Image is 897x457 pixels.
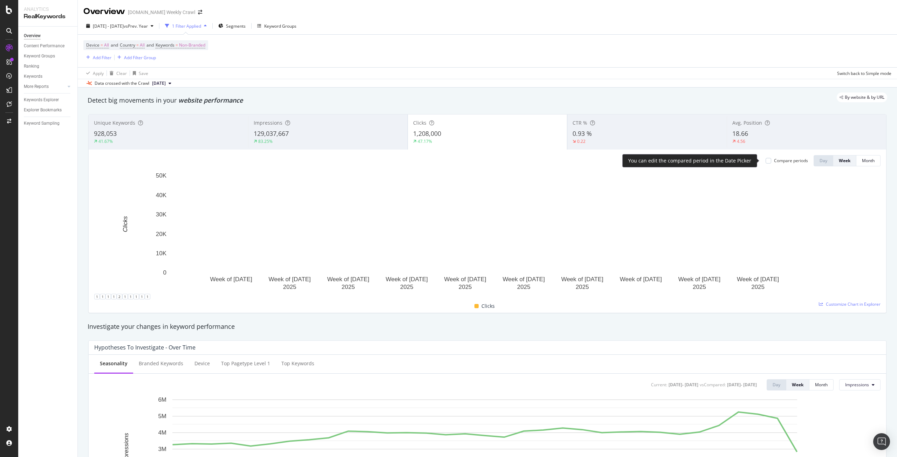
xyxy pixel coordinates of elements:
[100,360,128,367] div: Seasonality
[115,53,156,62] button: Add Filter Group
[24,13,72,21] div: RealKeywords
[819,301,881,307] a: Customize Chart in Explorer
[837,92,887,102] div: legacy label
[145,294,150,299] div: 1
[678,276,720,283] text: Week of [DATE]
[620,276,662,283] text: Week of [DATE]
[124,55,156,61] div: Add Filter Group
[122,294,128,299] div: 1
[254,119,282,126] span: Impressions
[24,53,73,60] a: Keyword Groups
[117,294,122,299] div: 2
[83,53,111,62] button: Add Filter
[83,68,104,79] button: Apply
[172,23,201,29] div: 1 Filter Applied
[101,42,103,48] span: =
[833,155,856,166] button: Week
[254,20,299,32] button: Keyword Groups
[146,42,154,48] span: and
[651,382,667,388] div: Current:
[163,269,166,276] text: 0
[179,40,205,50] span: Non-Branded
[124,23,148,29] span: vs Prev. Year
[194,360,210,367] div: Device
[93,70,104,76] div: Apply
[156,42,174,48] span: Keywords
[198,10,202,15] div: arrow-right-arrow-left
[737,138,745,144] div: 4.56
[264,23,296,29] div: Keyword Groups
[342,284,355,290] text: 2025
[94,119,135,126] span: Unique Keywords
[93,55,111,61] div: Add Filter
[873,433,890,450] div: Open Intercom Messenger
[503,276,545,283] text: Week of [DATE]
[95,80,149,86] div: Data crossed with the Crawl
[24,120,60,127] div: Keyword Sampling
[104,40,109,50] span: All
[774,158,808,164] div: Compare periods
[767,379,786,390] button: Day
[152,80,166,86] span: 2025 Jul. 31st
[158,446,166,452] text: 3M
[24,96,59,104] div: Keywords Explorer
[809,379,834,390] button: Month
[269,276,311,283] text: Week of [DATE]
[327,276,369,283] text: Week of [DATE]
[86,42,100,48] span: Device
[156,192,167,199] text: 40K
[156,250,167,257] text: 10K
[24,53,55,60] div: Keyword Groups
[116,70,127,76] div: Clear
[727,382,757,388] div: [DATE] - [DATE]
[94,172,875,293] div: A chart.
[158,413,166,420] text: 5M
[226,23,246,29] span: Segments
[149,79,174,88] button: [DATE]
[732,119,762,126] span: Avg. Position
[120,42,135,48] span: Country
[140,40,145,50] span: All
[156,172,167,179] text: 50K
[24,32,41,40] div: Overview
[107,68,127,79] button: Clear
[128,294,133,299] div: 1
[737,276,779,283] text: Week of [DATE]
[24,106,62,114] div: Explorer Bookmarks
[693,284,706,290] text: 2025
[122,216,129,232] text: Clicks
[418,138,432,144] div: 47.17%
[826,301,881,307] span: Customize Chart in Explorer
[94,344,196,351] div: Hypotheses to Investigate - Over Time
[669,382,698,388] div: [DATE] - [DATE]
[24,96,73,104] a: Keywords Explorer
[105,294,111,299] div: 1
[130,68,148,79] button: Save
[24,63,73,70] a: Ranking
[561,276,603,283] text: Week of [DATE]
[834,68,891,79] button: Switch back to Simple mode
[111,294,117,299] div: 1
[156,231,167,237] text: 20K
[100,294,105,299] div: 1
[215,20,248,32] button: Segments
[94,294,100,299] div: 1
[24,32,73,40] a: Overview
[573,119,587,126] span: CTR %
[845,382,869,388] span: Impressions
[139,360,183,367] div: Branded Keywords
[839,158,850,164] div: Week
[628,157,751,164] div: You can edit the compared period in the Date Picker
[700,382,726,388] div: vs Compared :
[24,106,73,114] a: Explorer Bookmarks
[24,42,73,50] a: Content Performance
[162,20,210,32] button: 1 Filter Applied
[400,284,413,290] text: 2025
[111,42,118,48] span: and
[133,294,139,299] div: 1
[139,294,145,299] div: 1
[24,120,73,127] a: Keyword Sampling
[573,129,592,138] span: 0.93 %
[814,155,833,166] button: Day
[773,382,780,388] div: Day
